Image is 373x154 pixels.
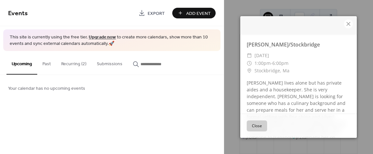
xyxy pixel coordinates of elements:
[247,67,252,75] div: ​
[254,52,269,59] span: [DATE]
[240,79,357,154] div: [PERSON_NAME] lives alone but has private aides and a housekeeper. She is very independent. [PERS...
[247,120,267,131] button: Close
[56,51,92,74] button: Recurring (2)
[37,51,56,74] button: Past
[148,10,165,17] span: Export
[271,60,272,66] span: -
[254,60,271,66] span: 1:00pm
[247,59,252,67] div: ​
[172,8,216,18] button: Add Event
[8,7,28,20] span: Events
[92,51,128,74] button: Submissions
[8,85,85,92] span: Your calendar has no upcoming events
[186,10,211,17] span: Add Event
[10,34,214,47] span: This site is currently using the free tier. to create more calendars, show more than 10 events an...
[89,33,116,42] a: Upgrade now
[6,51,37,75] button: Upcoming
[240,41,357,48] div: [PERSON_NAME]/Stockbridge
[247,52,252,59] div: ​
[272,60,288,66] span: 6:00pm
[254,67,289,75] span: Stockbridge, Ma
[134,8,170,18] a: Export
